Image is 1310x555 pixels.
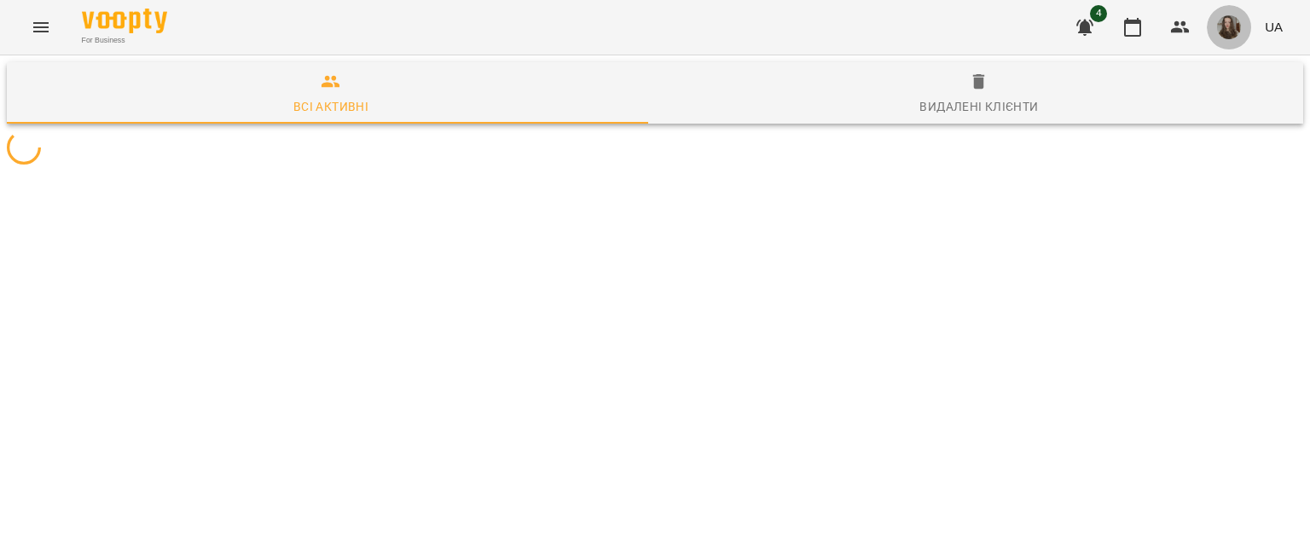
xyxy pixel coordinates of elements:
[82,9,167,33] img: Voopty Logo
[20,7,61,48] button: Menu
[293,96,368,117] div: Всі активні
[919,96,1038,117] div: Видалені клієнти
[1265,18,1283,36] span: UA
[1217,15,1241,39] img: f828951e34a2a7ae30fa923eeeaf7e77.jpg
[1258,11,1290,43] button: UA
[1090,5,1107,22] span: 4
[82,35,167,46] span: For Business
